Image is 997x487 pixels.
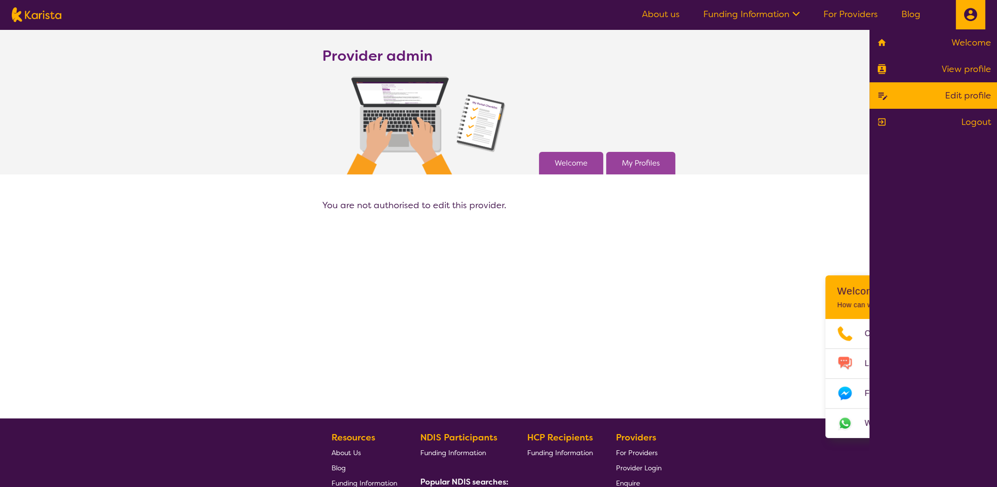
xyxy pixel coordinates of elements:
[310,174,687,213] section: You are not authorised to edit this provider.
[12,7,61,22] img: Karista logo
[420,445,505,460] a: Funding Information
[875,115,991,129] a: Logout
[616,445,662,460] a: For Providers
[825,275,982,438] div: Channel Menu
[964,8,977,22] img: close the menu
[420,432,497,443] b: NDIS Participants
[347,76,505,174] img: Hands typing on keyboard
[332,432,375,443] b: Resources
[825,409,982,438] a: Web link opens in a new tab.
[420,448,486,457] span: Funding Information
[616,448,658,457] span: For Providers
[616,460,662,475] a: Provider Login
[875,62,991,76] a: View profile
[527,445,593,460] a: Funding Information
[865,386,912,401] span: Facebook
[837,301,971,309] p: How can we help you [DATE]?
[875,35,991,50] a: Welcome
[616,432,656,443] b: Providers
[901,8,920,20] a: Blog
[823,8,878,20] a: For Providers
[420,477,509,487] b: Popular NDIS searches:
[837,285,971,297] h2: Welcome to Karista!
[555,156,588,170] a: Welcome
[642,8,680,20] a: About us
[825,319,982,438] ul: Choose channel
[527,432,593,443] b: HCP Recipients
[865,356,911,371] span: Live Chat
[875,88,991,103] a: Edit profile
[865,326,902,341] span: Call us
[332,445,397,460] a: About Us
[865,416,914,431] span: WhatsApp
[322,47,433,65] h2: Provider admin
[703,8,800,20] a: Funding Information
[332,448,361,457] span: About Us
[332,460,397,475] a: Blog
[616,463,662,472] span: Provider Login
[332,463,346,472] span: Blog
[527,448,593,457] span: Funding Information
[622,156,660,170] a: My Profiles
